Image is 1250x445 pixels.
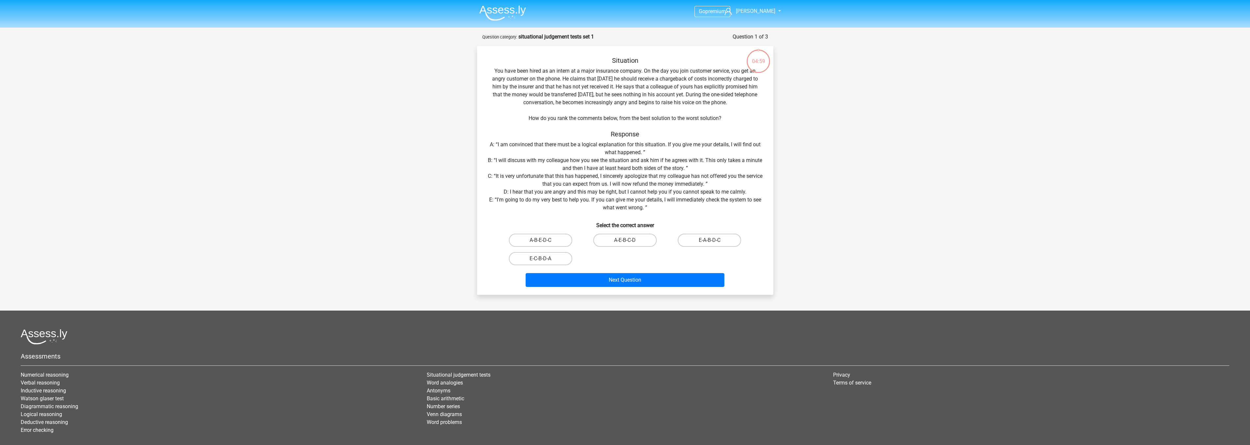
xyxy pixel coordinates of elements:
[21,372,69,378] a: Numerical reasoning
[736,8,775,14] span: [PERSON_NAME]
[21,395,64,402] a: Watson glaser test
[488,130,763,138] h5: Response
[427,411,462,417] a: Venn diagrams
[833,372,850,378] a: Privacy
[695,7,730,16] a: Gopremium
[21,411,62,417] a: Logical reasoning
[427,419,462,425] a: Word problems
[21,419,68,425] a: Deductive reasoning
[21,403,78,410] a: Diagrammatic reasoning
[21,352,1229,360] h5: Assessments
[518,34,594,40] strong: situational judgement tests set 1
[427,387,450,394] a: Antonyms
[21,380,60,386] a: Verbal reasoning
[488,57,763,64] h5: Situation
[722,7,776,15] a: [PERSON_NAME]
[488,217,763,228] h6: Select the correct answer
[21,329,67,344] img: Assessly logo
[699,8,705,14] span: Go
[746,49,771,65] div: 04:59
[427,403,460,410] a: Number series
[480,57,771,290] div: You have been hired as an intern at a major insurance company. On the day you join customer servi...
[593,234,657,247] label: A-E-B-C-D
[427,395,464,402] a: Basic arithmetic
[427,380,463,386] a: Word analogies
[21,387,66,394] a: Inductive reasoning
[705,8,726,14] span: premium
[733,33,768,41] div: Question 1 of 3
[427,372,490,378] a: Situational judgement tests
[509,234,572,247] label: A-B-E-D-C
[479,5,526,21] img: Assessly
[482,35,517,39] small: Question category:
[509,252,572,265] label: E-C-B-D-A
[678,234,741,247] label: E-A-B-D-C
[21,427,54,433] a: Error checking
[833,380,871,386] a: Terms of service
[526,273,724,287] button: Next Question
